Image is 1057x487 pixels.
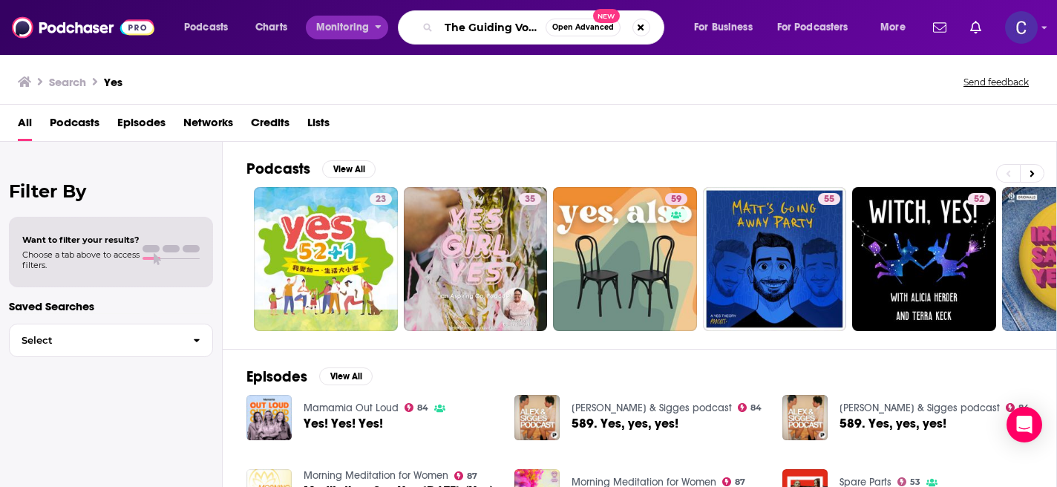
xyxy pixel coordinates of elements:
[852,187,996,331] a: 52
[768,16,870,39] button: open menu
[304,417,383,430] a: Yes! Yes! Yes!
[738,403,762,412] a: 84
[910,479,920,486] span: 53
[50,111,99,141] a: Podcasts
[722,477,746,486] a: 87
[370,193,392,205] a: 23
[519,193,541,205] a: 35
[22,235,140,245] span: Want to filter your results?
[735,479,745,486] span: 87
[525,192,535,207] span: 35
[750,405,762,411] span: 84
[974,192,984,207] span: 52
[552,24,614,31] span: Open Advanced
[870,16,924,39] button: open menu
[183,111,233,141] a: Networks
[319,367,373,385] button: View All
[703,187,847,331] a: 55
[593,9,620,23] span: New
[880,17,906,38] span: More
[304,469,448,482] a: Morning Meditation for Women
[553,187,697,331] a: 59
[412,10,678,45] div: Search podcasts, credits, & more...
[246,160,310,178] h2: Podcasts
[897,477,921,486] a: 53
[22,249,140,270] span: Choose a tab above to access filters.
[572,402,732,414] a: Alex & Sigges podcast
[514,395,560,440] img: 589. Yes, yes, yes!
[927,15,952,40] a: Show notifications dropdown
[546,19,621,36] button: Open AdvancedNew
[322,160,376,178] button: View All
[316,17,369,38] span: Monitoring
[572,417,678,430] a: 589. Yes, yes, yes!
[246,16,296,39] a: Charts
[782,395,828,440] img: 589. Yes, yes, yes!
[9,180,213,202] h2: Filter By
[246,367,373,386] a: EpisodesView All
[694,17,753,38] span: For Business
[417,405,428,411] span: 84
[665,193,687,205] a: 59
[12,13,154,42] img: Podchaser - Follow, Share and Rate Podcasts
[1005,11,1038,44] span: Logged in as publicityxxtina
[454,471,478,480] a: 87
[824,192,834,207] span: 55
[840,417,946,430] a: 589. Yes, yes, yes!
[818,193,840,205] a: 55
[104,75,122,89] h3: Yes
[840,402,1000,414] a: Alex & Sigges podcast
[304,402,399,414] a: Mamamia Out Loud
[959,76,1033,88] button: Send feedback
[117,111,166,141] a: Episodes
[10,336,181,345] span: Select
[9,324,213,357] button: Select
[246,395,292,440] img: Yes! Yes! Yes!
[1018,405,1030,411] span: 84
[376,192,386,207] span: 23
[1005,11,1038,44] button: Show profile menu
[467,473,477,480] span: 87
[255,17,287,38] span: Charts
[777,17,848,38] span: For Podcasters
[254,187,398,331] a: 23
[405,403,429,412] a: 84
[439,16,546,39] input: Search podcasts, credits, & more...
[251,111,289,141] a: Credits
[671,192,681,207] span: 59
[246,367,307,386] h2: Episodes
[968,193,990,205] a: 52
[1005,11,1038,44] img: User Profile
[174,16,247,39] button: open menu
[246,160,376,178] a: PodcastsView All
[684,16,771,39] button: open menu
[404,187,548,331] a: 35
[307,111,330,141] a: Lists
[49,75,86,89] h3: Search
[306,16,388,39] button: open menu
[1007,407,1042,442] div: Open Intercom Messenger
[1006,403,1030,412] a: 84
[18,111,32,141] a: All
[184,17,228,38] span: Podcasts
[964,15,987,40] a: Show notifications dropdown
[9,299,213,313] p: Saved Searches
